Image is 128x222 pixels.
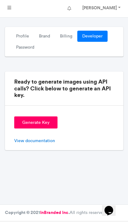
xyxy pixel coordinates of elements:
[77,31,108,42] a: Developer
[14,138,117,144] a: View documentation
[82,5,117,11] strong: [PERSON_NAME]
[14,78,114,98] h5: Ready to generate images using API calls? Click below to generate an API key.
[11,31,34,42] a: Profile
[55,31,77,42] a: Billing
[11,42,39,53] a: Password
[102,197,122,216] iframe: chat widget
[5,210,70,215] strong: Copyright © 2021 .
[40,210,68,215] a: InBranded Inc
[14,116,58,128] button: Generate Key
[34,31,55,42] a: Brand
